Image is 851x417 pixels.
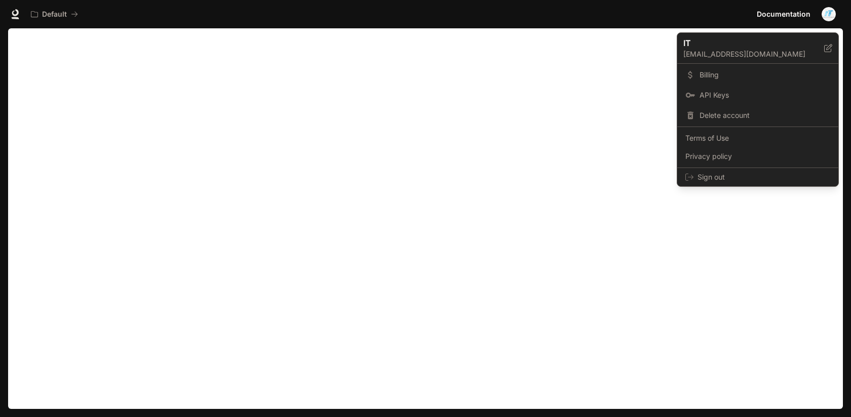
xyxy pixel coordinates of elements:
span: Terms of Use [685,133,830,143]
span: Billing [700,70,830,80]
a: Billing [679,66,836,84]
p: IT [683,37,808,49]
span: API Keys [700,90,830,100]
p: [EMAIL_ADDRESS][DOMAIN_NAME] [683,49,824,59]
div: Delete account [679,106,836,124]
div: IT[EMAIL_ADDRESS][DOMAIN_NAME] [677,33,838,64]
a: API Keys [679,86,836,104]
a: Terms of Use [679,129,836,147]
span: Delete account [700,110,830,120]
span: Sign out [698,172,830,182]
a: Privacy policy [679,147,836,165]
div: Sign out [677,168,838,186]
span: Privacy policy [685,151,830,161]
